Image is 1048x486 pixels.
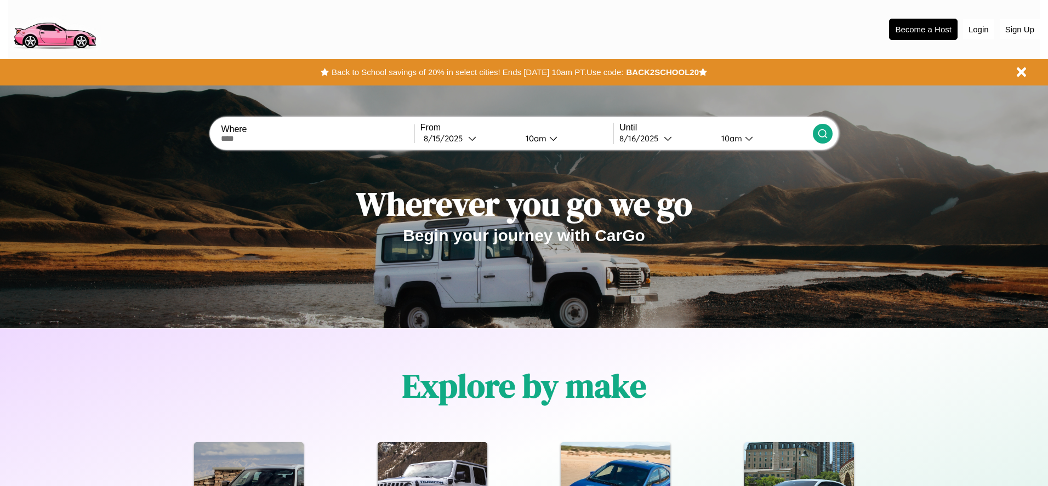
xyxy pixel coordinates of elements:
div: 8 / 16 / 2025 [619,133,664,144]
b: BACK2SCHOOL20 [626,67,699,77]
button: Become a Host [889,19,958,40]
img: logo [8,5,101,52]
button: 10am [517,133,613,144]
label: Until [619,123,812,133]
div: 10am [520,133,549,144]
label: From [420,123,613,133]
h1: Explore by make [402,363,646,408]
button: 8/15/2025 [420,133,517,144]
label: Where [221,124,414,134]
button: Back to School savings of 20% in select cities! Ends [DATE] 10am PT.Use code: [329,65,626,80]
button: 10am [713,133,812,144]
div: 8 / 15 / 2025 [424,133,468,144]
button: Login [963,19,994,39]
div: 10am [716,133,745,144]
button: Sign Up [1000,19,1040,39]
